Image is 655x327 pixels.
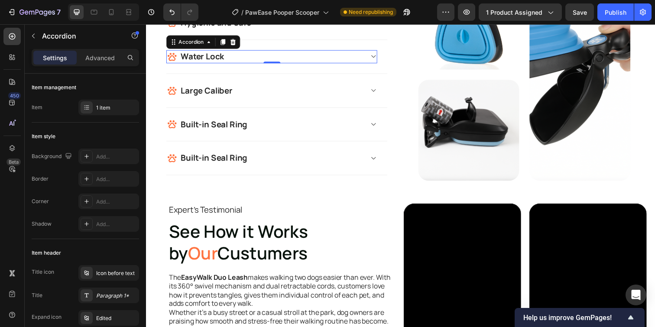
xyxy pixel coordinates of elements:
[32,313,62,321] div: Expand icon
[8,92,21,99] div: 450
[85,53,115,62] p: Advanced
[3,3,65,21] button: 7
[96,153,137,161] div: Add...
[523,312,636,323] button: Show survey - Help us improve GemPages!
[23,254,256,290] p: The makes walking two dogs easier than ever. With its 360° swivel mechanism and dual retractable ...
[486,8,542,17] span: 1 product assigned
[23,184,256,195] p: Expert's Testimonial
[42,31,116,41] p: Accordion
[32,133,55,140] div: Item style
[96,314,137,322] div: Edited
[146,24,655,327] iframe: Design area
[479,3,562,21] button: 1 product assigned
[32,104,42,111] div: Item
[597,3,634,21] button: Publish
[349,8,393,16] span: Need republishing
[57,7,61,17] p: 7
[573,9,587,16] span: Save
[36,253,104,263] strong: EasyWalk Duo Leash
[96,198,137,206] div: Add...
[32,84,76,91] div: Item management
[32,268,54,276] div: Title icon
[241,8,243,17] span: /
[96,269,137,277] div: Icon before text
[245,8,319,17] span: PawEase Pooper Scooper
[23,199,256,246] h2: See How it Works by Custumers
[6,159,21,165] div: Beta
[163,3,198,21] div: Undo/Redo
[96,292,137,300] div: Paragraph 1*
[96,220,137,228] div: Add...
[96,175,137,183] div: Add...
[605,8,626,17] div: Publish
[32,197,49,205] div: Corner
[43,53,67,62] p: Settings
[43,222,73,246] span: Our
[96,104,137,112] div: 1 item
[32,220,52,228] div: Shadow
[523,314,626,322] span: Help us improve GemPages!
[32,151,74,162] div: Background
[626,285,646,305] div: Open Intercom Messenger
[32,249,61,257] div: Item header
[32,291,42,299] div: Title
[278,57,381,160] img: gempages_548845192942191847-aef4f49d-3c1b-4357-9964-0b2a08943388.png
[565,3,594,21] button: Save
[32,175,49,183] div: Border
[23,290,256,308] p: Whether it's a busy street or a casual stroll at the park, dog owners are praising how smooth and...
